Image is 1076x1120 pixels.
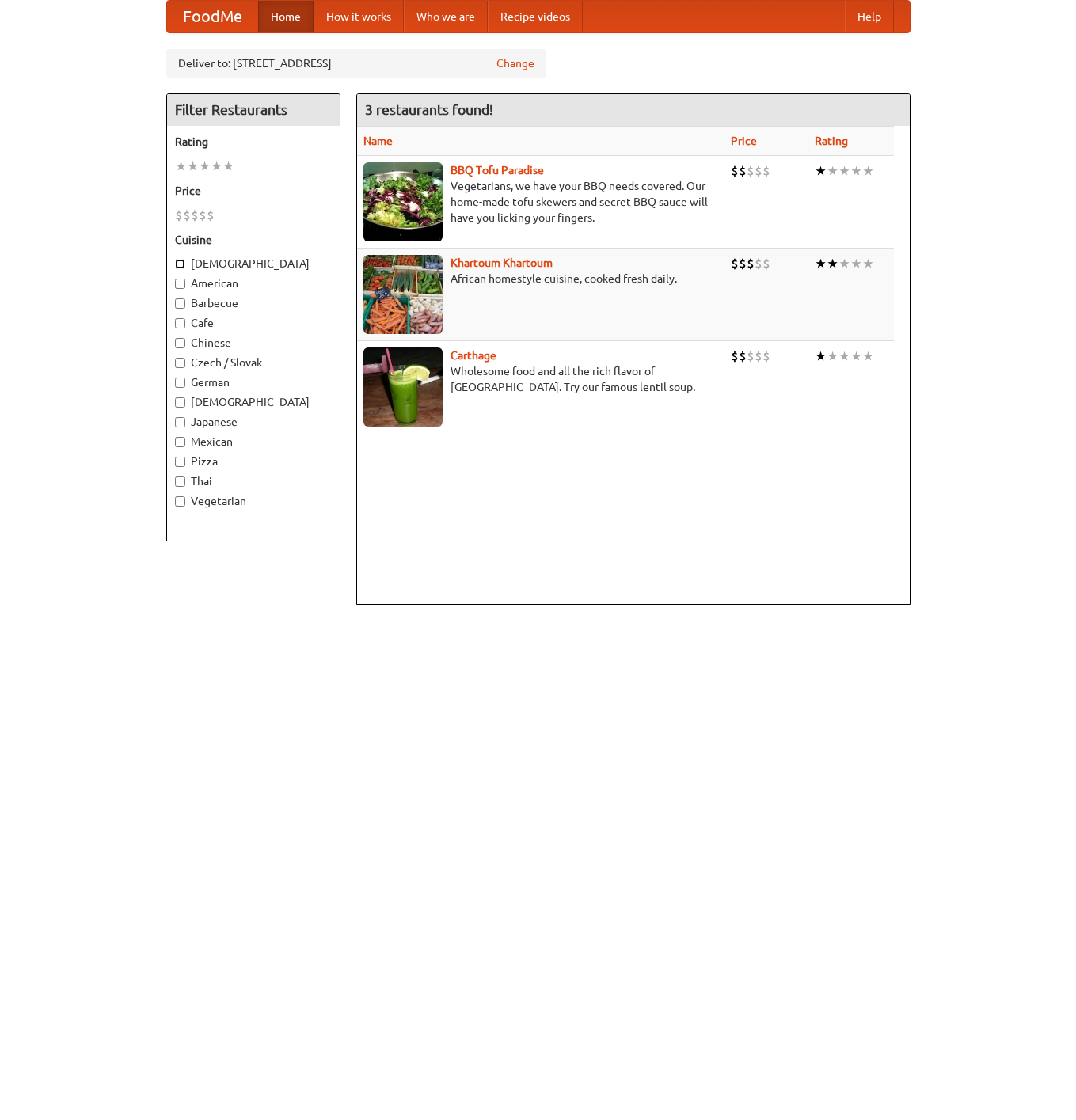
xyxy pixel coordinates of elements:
li: $ [747,347,755,365]
li: $ [175,207,183,224]
li: $ [183,207,191,224]
a: Change [496,55,534,71]
a: Help [845,1,894,32]
li: ★ [815,162,827,180]
label: [DEMOGRAPHIC_DATA] [175,394,332,410]
input: Thai [175,476,185,487]
label: Czech / Slovak [175,355,332,370]
li: $ [762,162,770,180]
li: $ [739,162,747,180]
a: Home [258,1,314,32]
input: [DEMOGRAPHIC_DATA] [175,259,185,269]
a: FoodMe [167,1,258,32]
a: How it works [314,1,404,32]
li: $ [755,162,762,180]
p: African homestyle cuisine, cooked fresh daily. [363,271,718,287]
li: $ [731,347,739,365]
li: ★ [838,162,850,180]
label: Barbecue [175,295,332,311]
li: ★ [838,255,850,272]
a: Price [731,135,757,147]
li: ★ [850,255,862,272]
input: Mexican [175,437,185,447]
li: ★ [827,255,838,272]
li: ★ [827,347,838,365]
input: German [175,378,185,388]
li: ★ [827,162,838,180]
li: $ [755,347,762,365]
li: ★ [862,347,874,365]
li: $ [731,162,739,180]
li: $ [747,255,755,272]
li: ★ [815,347,827,365]
label: American [175,275,332,291]
li: $ [762,255,770,272]
li: $ [739,255,747,272]
a: Khartoum Khartoum [451,256,553,269]
input: Cafe [175,318,185,328]
img: khartoum.jpg [363,255,443,334]
input: Vegetarian [175,496,185,507]
label: Pizza [175,454,332,469]
p: Vegetarians, we have your BBQ needs covered. Our home-made tofu skewers and secret BBQ sauce will... [363,178,718,226]
li: $ [755,255,762,272]
h5: Price [175,183,332,199]
a: Who we are [404,1,488,32]
input: Czech / Slovak [175,358,185,368]
li: ★ [838,347,850,365]
a: Rating [815,135,848,147]
a: Name [363,135,393,147]
input: [DEMOGRAPHIC_DATA] [175,397,185,408]
li: $ [207,207,215,224]
h4: Filter Restaurants [167,94,340,126]
ng-pluralize: 3 restaurants found! [365,102,493,117]
li: $ [191,207,199,224]
li: $ [739,347,747,365]
li: ★ [862,255,874,272]
h5: Rating [175,134,332,150]
li: $ [731,255,739,272]
label: Mexican [175,434,332,450]
label: Vegetarian [175,493,332,509]
li: ★ [211,158,222,175]
li: ★ [175,158,187,175]
li: $ [762,347,770,365]
li: ★ [850,347,862,365]
a: BBQ Tofu Paradise [451,164,544,177]
li: ★ [199,158,211,175]
h5: Cuisine [175,232,332,248]
label: Cafe [175,315,332,331]
a: Recipe videos [488,1,583,32]
li: $ [747,162,755,180]
label: Japanese [175,414,332,430]
input: Chinese [175,338,185,348]
img: carthage.jpg [363,347,443,427]
li: ★ [187,158,199,175]
label: [DEMOGRAPHIC_DATA] [175,256,332,271]
label: Chinese [175,335,332,351]
li: ★ [850,162,862,180]
li: ★ [222,158,234,175]
li: $ [199,207,207,224]
li: ★ [862,162,874,180]
li: ★ [815,255,827,272]
a: Carthage [451,349,496,362]
input: Japanese [175,417,185,427]
img: tofuparadise.jpg [363,162,443,241]
label: Thai [175,473,332,489]
input: American [175,279,185,289]
div: Deliver to: [STREET_ADDRESS] [166,49,546,78]
input: Pizza [175,457,185,467]
label: German [175,374,332,390]
p: Wholesome food and all the rich flavor of [GEOGRAPHIC_DATA]. Try our famous lentil soup. [363,363,718,395]
input: Barbecue [175,298,185,309]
